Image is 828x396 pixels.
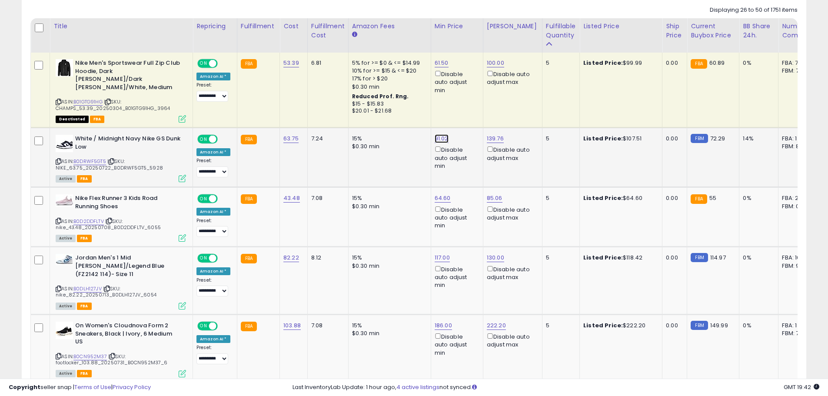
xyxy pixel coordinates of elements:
[56,254,186,309] div: ASIN:
[435,134,449,143] a: 91.02
[546,22,576,40] div: Fulfillable Quantity
[435,205,476,230] div: Disable auto adjust min
[9,383,151,392] div: seller snap | |
[782,22,814,40] div: Num of Comp.
[691,59,707,69] small: FBA
[743,322,771,329] div: 0%
[56,135,186,181] div: ASIN:
[710,134,725,143] span: 72.29
[241,194,257,204] small: FBA
[487,145,535,162] div: Disable auto adjust max
[546,194,573,202] div: 5
[784,383,819,391] span: 2025-09-17 19:42 GMT
[198,60,209,67] span: ON
[283,253,299,262] a: 82.22
[73,285,102,293] a: B0DLH127JV
[583,253,623,262] b: Listed Price:
[56,158,163,171] span: | SKU: NIKE_63.75_20250722_B0DRWF5GT5_5928
[56,116,89,123] span: All listings that are unavailable for purchase on Amazon for any reason other than out-of-stock
[216,255,230,262] span: OFF
[56,98,170,111] span: | SKU: CHAMPS_53.39_20250304_B01GTG91HG_3964
[710,6,798,14] div: Displaying 26 to 50 of 1751 items
[487,205,535,222] div: Disable auto adjust max
[56,59,73,77] img: 41lmS-fBLsL._SL40_.jpg
[56,235,76,242] span: All listings currently available for purchase on Amazon
[56,59,186,122] div: ASIN:
[583,59,623,67] b: Listed Price:
[196,345,230,364] div: Preset:
[546,59,573,67] div: 5
[216,60,230,67] span: OFF
[709,59,725,67] span: 60.89
[666,135,680,143] div: 0.00
[435,264,476,290] div: Disable auto adjust min
[352,67,424,75] div: 10% for >= $15 & <= $20
[196,73,230,80] div: Amazon AI *
[583,135,655,143] div: $107.51
[583,22,658,31] div: Listed Price
[352,100,424,108] div: $15 - $15.83
[77,370,92,377] span: FBA
[691,22,735,40] div: Current Buybox Price
[283,59,299,67] a: 53.39
[311,194,342,202] div: 7.08
[352,107,424,115] div: $20.01 - $21.68
[56,194,73,206] img: 31DYnKGf4EL._SL40_.jpg
[782,254,811,262] div: FBA: 10
[666,22,683,40] div: Ship Price
[743,194,771,202] div: 0%
[196,277,230,297] div: Preset:
[75,194,181,213] b: Nike Flex Runner 3 Kids Road Running Shoes
[352,83,424,91] div: $0.30 min
[782,329,811,337] div: FBM: 7
[56,370,76,377] span: All listings currently available for purchase on Amazon
[583,194,623,202] b: Listed Price:
[782,203,811,210] div: FBM: 0
[782,194,811,202] div: FBA: 2
[583,134,623,143] b: Listed Price:
[435,332,476,357] div: Disable auto adjust min
[583,321,623,329] b: Listed Price:
[782,135,811,143] div: FBA: 1
[710,321,728,329] span: 149.99
[56,353,168,366] span: | SKU: footlocker_103.88_20250731_B0CN952M37_6
[487,264,535,281] div: Disable auto adjust max
[216,323,230,330] span: OFF
[352,262,424,270] div: $0.30 min
[666,322,680,329] div: 0.00
[583,254,655,262] div: $118.42
[691,253,708,262] small: FBM
[283,321,301,330] a: 103.88
[352,75,424,83] div: 17% for > $20
[293,383,819,392] div: Last InventoryLab Update: 1 hour ago, not synced.
[56,135,73,152] img: 31ZzyFjGD1L._SL40_.jpg
[352,322,424,329] div: 15%
[56,194,186,241] div: ASIN:
[352,203,424,210] div: $0.30 min
[311,135,342,143] div: 7.24
[743,22,775,40] div: BB Share 24h.
[691,194,707,204] small: FBA
[311,322,342,329] div: 7.08
[196,148,230,156] div: Amazon AI *
[487,332,535,349] div: Disable auto adjust max
[77,235,92,242] span: FBA
[56,175,76,183] span: All listings currently available for purchase on Amazon
[75,59,181,93] b: Nike Men's Sportswear Full Zip Club Hoodie, Dark [PERSON_NAME]/Dark [PERSON_NAME]/White, Medium
[352,135,424,143] div: 15%
[782,143,811,150] div: FBM: 8
[283,22,304,31] div: Cost
[352,22,427,31] div: Amazon Fees
[198,136,209,143] span: ON
[77,175,92,183] span: FBA
[782,262,811,270] div: FBM: 9
[311,254,342,262] div: 8.12
[583,59,655,67] div: $99.99
[198,323,209,330] span: ON
[782,67,811,75] div: FBM: 7
[743,135,771,143] div: 14%
[241,59,257,69] small: FBA
[782,322,811,329] div: FBA: 1
[74,383,111,391] a: Terms of Use
[113,383,151,391] a: Privacy Policy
